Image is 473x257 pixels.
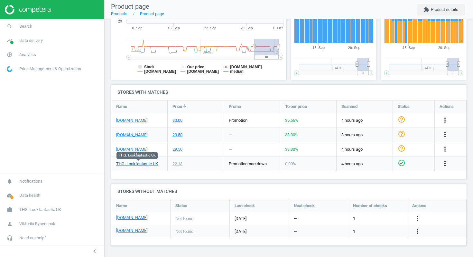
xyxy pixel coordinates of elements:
i: more_vert [441,131,449,138]
span: — [294,216,297,222]
text: 0 [461,39,463,43]
div: 30.00 [172,118,182,123]
i: help_outline [398,116,405,123]
text: 0 [371,39,373,43]
button: chevron_left [87,247,103,255]
span: Last check [235,203,255,209]
span: Data delivery [19,38,43,43]
i: more_vert [414,227,422,235]
i: chevron_left [91,247,98,255]
span: Price [172,104,182,109]
i: arrow_downward [182,103,187,109]
span: To our price [285,104,307,109]
i: extension [423,7,429,13]
span: Viktoriia Rybenchuk [19,221,55,227]
tspan: [DOMAIN_NAME] [187,69,219,74]
i: cloud_done [4,189,16,202]
span: 33.30 % [285,147,298,152]
span: 3 hours ago [341,132,388,138]
i: more_vert [441,145,449,153]
span: 35.56 % [285,118,298,123]
h4: Stores with matches [111,85,467,100]
button: more_vert [414,214,422,223]
i: help_outline [398,130,405,138]
tspan: O… [275,50,282,54]
div: THG. Lookfantastic UK [116,152,158,159]
i: person [4,218,16,230]
i: work [4,204,16,216]
i: help_outline [398,145,405,152]
span: Number of checks [353,203,387,209]
span: Not found [175,229,193,234]
tspan: 22. Sep [204,26,216,30]
span: Next check [294,203,315,209]
i: search [4,20,16,33]
tspan: Our price [187,65,204,69]
tspan: 15. Sep [312,46,325,50]
a: [DOMAIN_NAME] [116,228,147,233]
div: 29.50 [172,147,182,152]
span: 0.00 % [285,161,296,166]
i: more_vert [414,214,422,222]
i: check_circle_outline [398,159,405,167]
tspan: [DOMAIN_NAME] [144,69,176,74]
a: [DOMAIN_NAME] [116,215,147,221]
i: more_vert [441,160,449,167]
span: 1 [353,229,355,234]
a: [DOMAIN_NAME] [116,118,147,123]
tspan: 15. Sep [168,26,180,30]
span: [DATE] [235,216,284,222]
button: more_vert [441,116,449,125]
button: more_vert [414,227,422,236]
span: THG. Lookfantastic UK [19,207,61,213]
span: Status [398,104,410,109]
tspan: 15. Sep [403,46,415,50]
tspan: median [230,69,244,74]
span: Analytics [19,52,36,58]
a: THG. Lookfantastic UK [116,161,158,167]
i: headset_mic [4,232,16,244]
span: Price Management & Optimization [19,66,81,72]
img: wGWNvw8QSZomAAAAABJRU5ErkJggg== [7,66,13,72]
div: — [229,147,232,152]
a: Products [111,11,127,16]
tspan: 29. Sep [241,26,253,30]
span: Notifications [19,178,42,184]
span: 4 hours ago [341,161,388,167]
i: more_vert [441,116,449,124]
a: Product page [140,11,164,16]
span: Not found [175,216,193,222]
span: 1 [353,216,355,222]
span: Product page [111,3,149,10]
button: more_vert [441,160,449,168]
h4: Stores without matches [111,184,467,199]
button: extensionProduct details [417,4,465,15]
tspan: 6. Oct [273,26,283,30]
button: more_vert [441,131,449,139]
span: promotion [229,161,247,166]
span: markdown [247,161,267,166]
div: — [229,132,232,138]
span: [DATE] [235,229,284,234]
span: Actions [440,104,454,109]
span: — [294,229,297,234]
tspan: 8. Sep [132,26,142,30]
span: Promo [229,104,241,109]
i: timeline [4,34,16,47]
tspan: 29. Sep [438,46,450,50]
i: notifications [4,175,16,187]
span: Status [175,203,187,209]
text: 20 [118,19,122,23]
span: Name [116,104,127,109]
div: 22.13 [172,161,182,167]
span: 4 hours ago [341,147,388,152]
a: [DOMAIN_NAME] [116,132,147,138]
span: 33.30 % [285,132,298,137]
i: pie_chart_outlined [4,49,16,61]
span: Name [116,203,127,209]
img: ajHJNr6hYgQAAAAASUVORK5CYII= [5,5,51,14]
tspan: Stack [144,65,154,69]
span: Need our help? [19,235,46,241]
a: [DOMAIN_NAME] [116,147,147,152]
span: Data health [19,193,40,198]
